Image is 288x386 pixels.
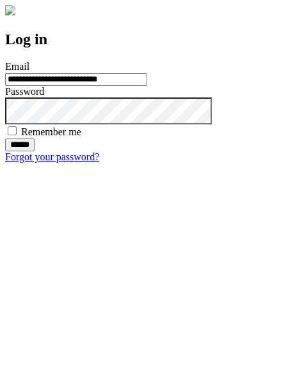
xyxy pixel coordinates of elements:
[5,151,99,162] a: Forgot your password?
[5,5,15,15] img: logo-4e3dc11c47720685a147b03b5a06dd966a58ff35d612b21f08c02c0306f2b779.png
[21,126,81,137] label: Remember me
[5,31,283,48] h2: Log in
[5,61,29,72] label: Email
[5,86,44,97] label: Password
